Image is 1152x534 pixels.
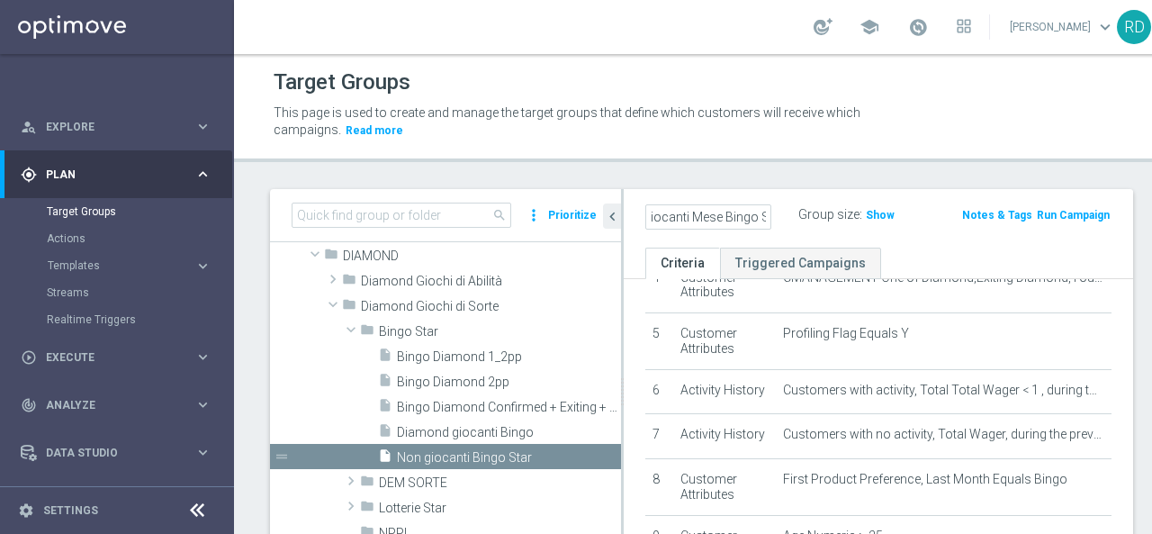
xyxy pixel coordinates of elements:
span: Show [866,209,895,222]
div: Optibot [21,476,211,524]
span: search [492,208,507,222]
i: keyboard_arrow_right [194,444,211,461]
td: 4 [645,257,673,313]
button: gps_fixed Plan keyboard_arrow_right [20,167,212,182]
i: insert_drive_file [378,373,392,394]
label: Group size [798,207,859,222]
a: Settings [43,505,98,516]
input: Quick find group or folder [292,203,511,228]
span: Non giocanti Bingo Star [397,450,621,466]
div: Templates [48,260,194,271]
span: Diamond giocanti Bingo [397,425,621,440]
span: Bingo Star [379,324,621,339]
td: Customer Attributes [673,458,776,515]
span: Bingo Diamond 1_2pp [397,349,621,365]
label: : [859,207,862,222]
span: keyboard_arrow_down [1095,17,1115,37]
a: Optibot [46,476,188,524]
i: keyboard_arrow_right [194,348,211,366]
button: Templates keyboard_arrow_right [47,258,212,273]
div: Explore [21,119,194,135]
i: insert_drive_file [378,448,392,469]
i: folder [324,247,338,267]
span: school [859,17,879,37]
button: Prioritize [545,204,599,228]
a: Target Groups [47,204,187,219]
div: Analyze [21,397,194,413]
i: folder [342,297,356,318]
td: 6 [645,369,673,414]
button: track_changes Analyze keyboard_arrow_right [20,398,212,412]
td: Customer Attributes [673,313,776,370]
div: Execute [21,349,194,366]
button: person_search Explore keyboard_arrow_right [20,120,212,134]
span: Plan [46,169,194,180]
button: Run Campaign [1035,205,1111,225]
i: folder [360,499,374,520]
i: chevron_left [604,208,621,225]
i: keyboard_arrow_right [194,258,211,275]
i: keyboard_arrow_right [194,118,211,135]
span: Customers with no activity, Total Wager, during the previous 24 days [783,427,1104,442]
span: Bingo Diamond 2pp [397,375,621,390]
td: Activity History [673,414,776,459]
span: DEM SORTE [379,475,621,491]
button: Data Studio keyboard_arrow_right [20,446,212,460]
td: 7 [645,414,673,459]
span: Lotterie Star [379,501,621,516]
span: DIAMOND [343,249,621,264]
span: Diamond Giochi di Abilit&#xE0; [361,274,621,289]
span: First Product Preference, Last Month Equals Bingo [783,472,1067,487]
i: insert_drive_file [378,348,392,368]
span: Templates [48,260,176,271]
i: folder [360,322,374,343]
div: Realtime Triggers [47,306,232,333]
i: play_circle_outline [21,349,37,366]
td: Activity History [673,369,776,414]
a: Realtime Triggers [47,312,187,327]
div: RD [1117,10,1151,44]
span: This page is used to create and manage the target groups that define which customers will receive... [274,105,860,137]
i: keyboard_arrow_right [194,396,211,413]
i: insert_drive_file [378,423,392,444]
span: Execute [46,352,194,363]
td: Customer Attributes [673,257,776,313]
td: 8 [645,458,673,515]
input: Enter a name for this target group [645,204,771,230]
span: Explore [46,122,194,132]
a: Triggered Campaigns [720,248,881,279]
i: settings [18,502,34,519]
button: Notes & Tags [960,205,1034,225]
div: Plan [21,167,194,183]
span: Profiling Flag Equals Y [783,326,909,341]
div: Data Studio [21,445,194,461]
td: 5 [645,313,673,370]
i: more_vert [525,203,543,228]
div: Target Groups [47,198,232,225]
i: gps_fixed [21,167,37,183]
a: Criteria [645,248,720,279]
span: Data Studio [46,448,194,458]
i: folder [342,272,356,293]
i: insert_drive_file [378,398,392,419]
i: folder [360,474,374,494]
div: Templates [47,252,232,279]
i: person_search [21,119,37,135]
button: play_circle_outline Execute keyboard_arrow_right [20,350,212,365]
i: keyboard_arrow_right [194,166,211,183]
span: Customers with activity, Total Total Wager < 1 , during the previous 24 days [783,383,1104,398]
span: Bingo Diamond Confirmed &#x2B; Exiting &#x2B; Young [397,400,621,415]
button: chevron_left [603,204,621,229]
div: Actions [47,225,232,252]
i: track_changes [21,397,37,413]
a: Actions [47,231,187,246]
a: [PERSON_NAME]keyboard_arrow_down [1008,14,1117,41]
h1: Target Groups [274,69,410,95]
span: Analyze [46,400,194,411]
